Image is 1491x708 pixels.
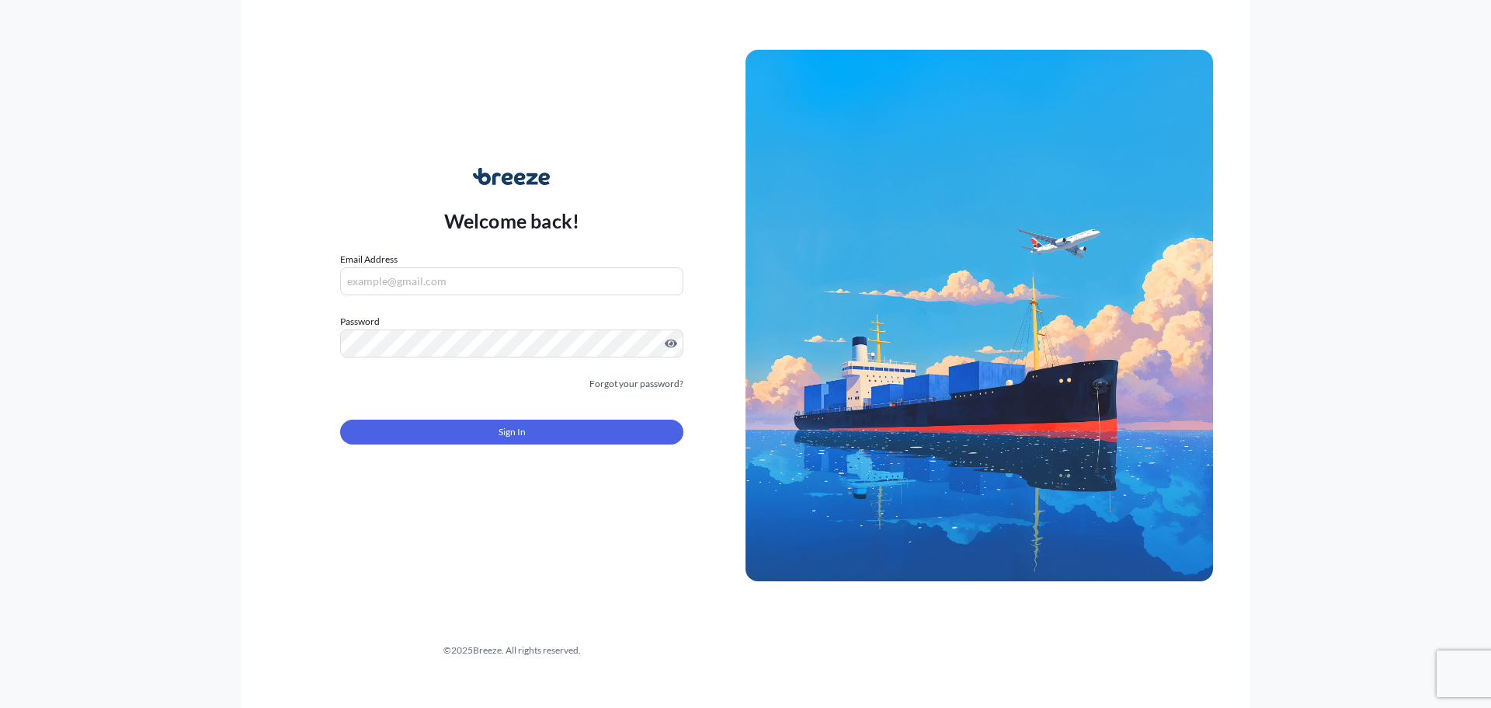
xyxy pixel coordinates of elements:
img: Ship illustration [745,50,1213,581]
p: Welcome back! [444,208,580,233]
input: example@gmail.com [340,267,683,295]
button: Sign In [340,420,683,445]
button: Show password [665,337,677,350]
label: Email Address [340,252,398,267]
label: Password [340,314,683,330]
div: © 2025 Breeze. All rights reserved. [278,643,745,658]
a: Forgot your password? [589,376,683,392]
span: Sign In [499,424,526,440]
